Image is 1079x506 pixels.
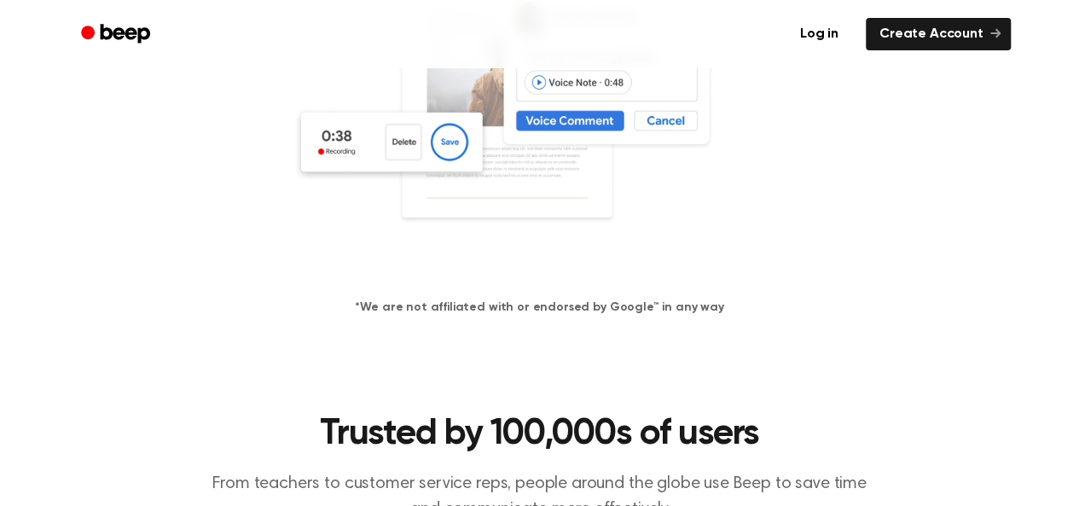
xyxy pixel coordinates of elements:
a: Log in [783,15,856,54]
a: Beep [69,18,165,51]
h4: *We are not affiliated with or endorsed by Google™ in any way [20,299,1059,317]
a: Create Account [866,18,1011,50]
h2: Trusted by 100,000s of users [212,412,867,457]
